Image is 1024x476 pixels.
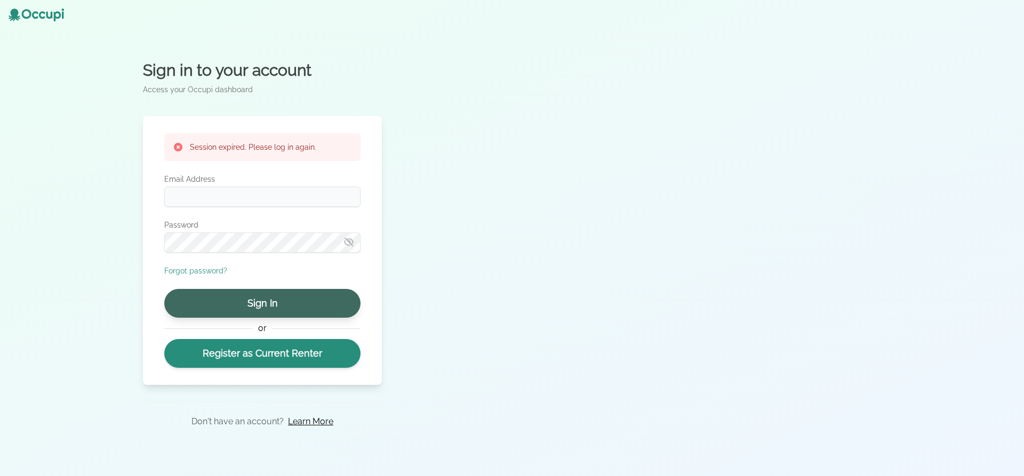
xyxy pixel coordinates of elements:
[143,61,382,80] h2: Sign in to your account
[164,174,361,184] label: Email Address
[164,220,361,230] label: Password
[143,84,382,95] p: Access your Occupi dashboard
[191,415,284,428] p: Don't have an account?
[164,265,227,276] button: Forgot password?
[164,339,361,368] a: Register as Current Renter
[288,415,333,428] a: Learn More
[190,142,316,152] h3: Session expired. Please log in again.
[164,289,361,318] button: Sign In
[253,322,271,335] span: or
